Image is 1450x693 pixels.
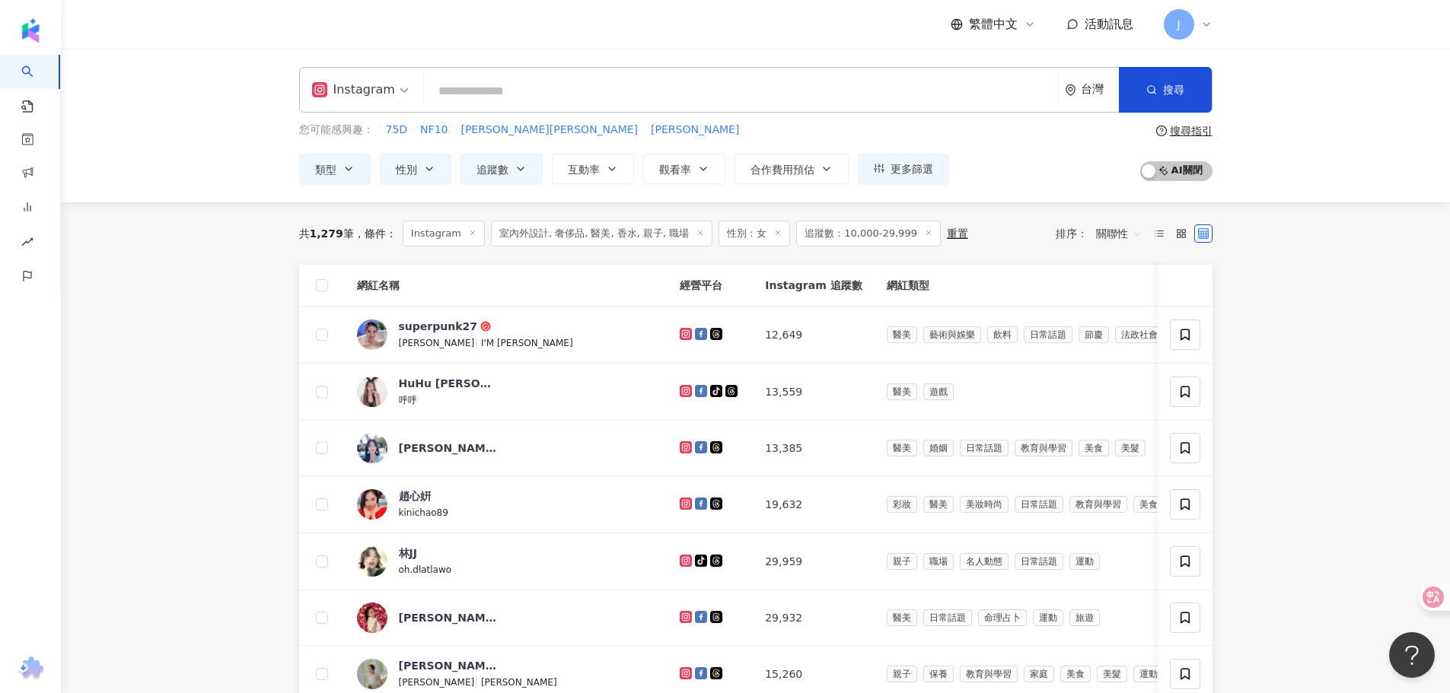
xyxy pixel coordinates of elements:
[1065,84,1076,96] span: environment
[396,164,417,176] span: 性別
[1081,83,1119,96] div: 台灣
[1097,666,1127,682] span: 美髮
[568,164,600,176] span: 互動率
[1079,326,1109,343] span: 節慶
[923,666,954,682] span: 保養
[399,338,475,348] span: [PERSON_NAME]
[299,122,374,138] span: 您可能感興趣：
[1060,666,1091,682] span: 美食
[345,265,668,307] th: 網紅名稱
[887,326,917,343] span: 醫美
[1033,609,1063,626] span: 運動
[753,533,874,590] td: 29,959
[1156,126,1167,136] span: question-circle
[399,545,417,561] div: 林JJ
[399,319,477,334] div: superpunk27
[650,122,740,138] button: [PERSON_NAME]
[474,336,481,348] span: |
[960,440,1009,456] span: 日常話題
[923,383,954,400] span: 遊戲
[399,440,498,456] div: [PERSON_NAME]
[16,656,46,681] img: chrome extension
[399,488,431,504] div: 趙心姸
[1079,440,1109,456] span: 美食
[299,227,354,240] div: 共 筆
[719,221,790,246] span: 性別：女
[887,666,917,682] span: 親子
[923,553,954,570] span: 職場
[357,489,387,520] img: KOL Avatar
[1085,17,1133,31] span: 活動訊息
[385,122,409,138] button: 75D
[1096,221,1142,246] span: 關聯性
[978,609,1027,626] span: 命理占卜
[312,78,395,102] div: Instagram
[858,154,949,184] button: 更多篩選
[399,677,475,688] span: [PERSON_NAME]
[552,154,634,184] button: 互動率
[1069,609,1100,626] span: 旅遊
[1024,666,1054,682] span: 家庭
[310,227,343,240] span: 1,279
[419,122,448,138] button: NF10
[357,319,387,350] img: KOL Avatar
[923,496,954,513] span: 醫美
[659,164,691,176] span: 觀看率
[380,154,451,184] button: 性別
[1015,496,1063,513] span: 日常話題
[357,545,656,577] a: KOL Avatar林JJoh.dlatlawo
[753,364,874,421] td: 13,559
[923,440,954,456] span: 婚姻
[651,122,739,138] span: [PERSON_NAME]
[947,227,968,240] div: 重置
[21,55,52,114] a: search
[460,122,638,138] span: [PERSON_NAME][PERSON_NAME]
[399,507,448,518] span: kinichao89
[357,602,387,633] img: KOL Avatar
[1389,632,1435,678] iframe: Help Scout Beacon - Open
[1069,496,1127,513] span: 教育與學習
[1163,84,1184,96] span: 搜尋
[1024,326,1072,343] span: 日常話題
[923,326,981,343] span: 藝術與娛樂
[887,496,917,513] span: 彩妝
[1170,125,1213,137] div: 搜尋指引
[643,154,725,184] button: 觀看率
[1133,496,1164,513] span: 美食
[891,163,933,175] span: 更多篩選
[753,476,874,533] td: 19,632
[481,677,557,688] span: [PERSON_NAME]
[399,610,498,625] div: [PERSON_NAME]
[887,609,917,626] span: 醫美
[960,496,1009,513] span: 美妝時尚
[403,221,485,246] span: Instagram
[1119,67,1212,113] button: 搜尋
[668,265,753,307] th: 經營平台
[357,546,387,577] img: KOL Avatar
[357,377,387,407] img: KOL Avatar
[474,676,481,688] span: |
[887,553,917,570] span: 親子
[1015,553,1063,570] span: 日常話題
[750,164,814,176] span: 合作費用預估
[399,376,498,391] div: HuHu [PERSON_NAME]
[753,307,874,364] td: 12,649
[299,154,371,184] button: 類型
[357,376,656,408] a: KOL AvatarHuHu [PERSON_NAME]呼呼
[887,440,917,456] span: 醫美
[399,658,498,673] div: [PERSON_NAME]
[796,221,941,246] span: 追蹤數：10,000-29,999
[753,421,874,476] td: 13,385
[460,154,543,184] button: 追蹤數
[357,319,656,351] a: KOL Avatarsuperpunk27[PERSON_NAME]|I'M [PERSON_NAME]
[357,659,387,689] img: KOL Avatar
[1133,666,1164,682] span: 運動
[357,433,656,463] a: KOL Avatar[PERSON_NAME]
[875,265,1319,307] th: 網紅類型
[354,227,397,240] span: 條件 ：
[357,602,656,633] a: KOL Avatar[PERSON_NAME]
[1115,440,1146,456] span: 美髮
[923,609,972,626] span: 日常話題
[1056,221,1150,246] div: 排序：
[1115,326,1164,343] span: 法政社會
